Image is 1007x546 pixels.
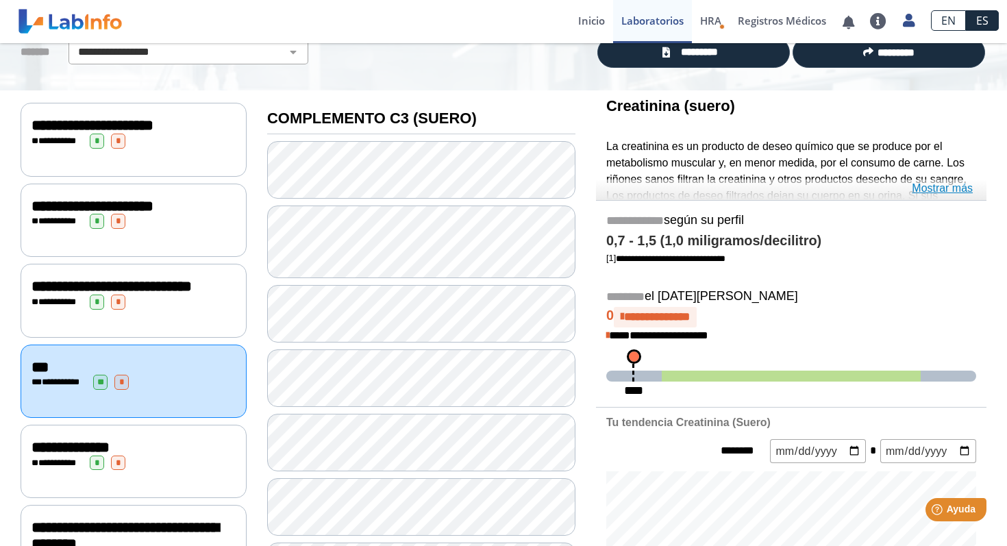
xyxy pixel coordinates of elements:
[606,140,974,332] font: La creatinina es un producto de deseo químico que se produce por el metabolismo muscular y, en me...
[606,417,771,428] font: Tu tendencia Creatinina (Suero)
[645,289,798,303] font: el [DATE][PERSON_NAME]
[664,213,744,227] font: según su perfil
[621,14,684,27] font: Laboratorios
[267,110,477,127] font: COMPLEMENTO C3 (SUERO)
[976,13,989,28] font: ES
[912,182,973,194] font: Mostrar más
[770,439,866,463] input: mm/dd/aaaa
[880,439,976,463] input: mm/dd/aaaa
[885,493,992,531] iframe: Lanzador de widgets de ayuda
[606,253,616,263] font: [1]
[606,97,735,114] font: Creatinina (suero)
[738,14,826,27] font: Registros Médicos
[606,233,821,248] font: 0,7 - 1,5 (1,0 miligramos/decilitro)
[606,308,614,323] font: 0
[941,13,956,28] font: EN
[578,14,605,27] font: Inicio
[700,14,721,27] font: HRA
